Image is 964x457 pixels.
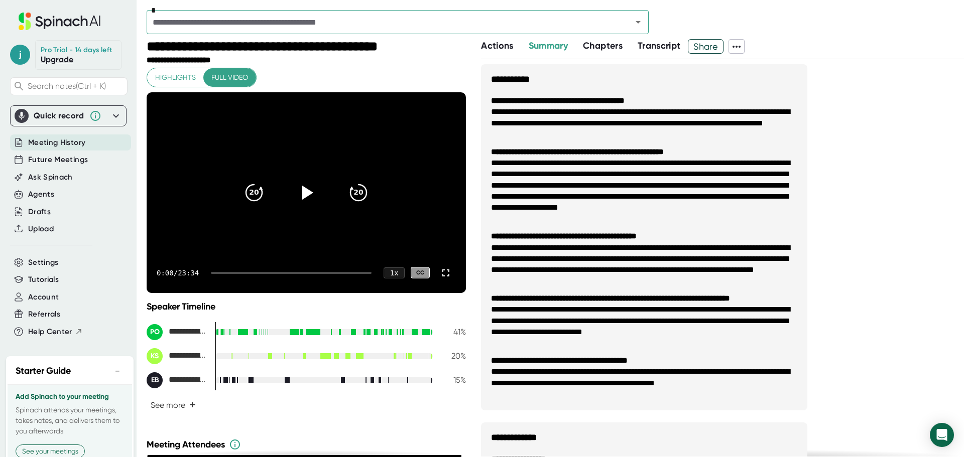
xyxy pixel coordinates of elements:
span: Actions [481,40,513,51]
span: Chapters [583,40,623,51]
button: Transcript [638,39,681,53]
span: Summary [529,40,568,51]
span: Transcript [638,40,681,51]
button: Drafts [28,206,51,218]
p: Spinach attends your meetings, takes notes, and delivers them to you afterwards [16,405,124,436]
span: Full video [211,71,248,84]
div: CC [411,267,430,278]
a: Upgrade [41,55,73,64]
button: Open [631,15,645,29]
button: Meeting History [28,137,85,148]
button: See more+ [147,396,200,414]
h2: Starter Guide [16,364,71,378]
div: Kim Collins Skinner [147,348,207,364]
button: − [111,364,124,378]
div: Patrick O'Connell [147,324,207,340]
button: Highlights [147,68,204,87]
span: Highlights [155,71,196,84]
h3: Add Spinach to your meeting [16,393,124,401]
button: Account [28,291,59,303]
button: Share [688,39,724,54]
button: Help Center [28,326,83,338]
div: EB [147,372,163,388]
button: Full video [203,68,256,87]
button: Summary [529,39,568,53]
button: Ask Spinach [28,172,73,183]
span: Search notes (Ctrl + K) [28,81,106,91]
div: 20 % [441,351,466,361]
span: Help Center [28,326,72,338]
button: Future Meetings [28,154,88,166]
button: Referrals [28,309,60,320]
span: Share [688,38,723,55]
div: 0:00 / 23:34 [157,269,199,277]
div: Open Intercom Messenger [930,423,954,447]
div: Meeting Attendees [147,438,468,450]
button: Chapters [583,39,623,53]
div: 1 x [384,267,405,278]
button: Upload [28,223,54,235]
div: PO [147,324,163,340]
button: Tutorials [28,274,59,285]
button: Agents [28,189,54,200]
div: KS [147,348,163,364]
span: j [10,45,30,65]
div: Quick record [34,111,84,121]
div: 41 % [441,327,466,337]
div: Evan Berkheiser [147,372,207,388]
button: Settings [28,257,59,268]
div: Speaker Timeline [147,301,466,312]
div: Pro Trial - 14 days left [41,46,112,55]
div: Quick record [15,106,122,126]
span: + [189,401,196,409]
div: 15 % [441,375,466,385]
button: Actions [481,39,513,53]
